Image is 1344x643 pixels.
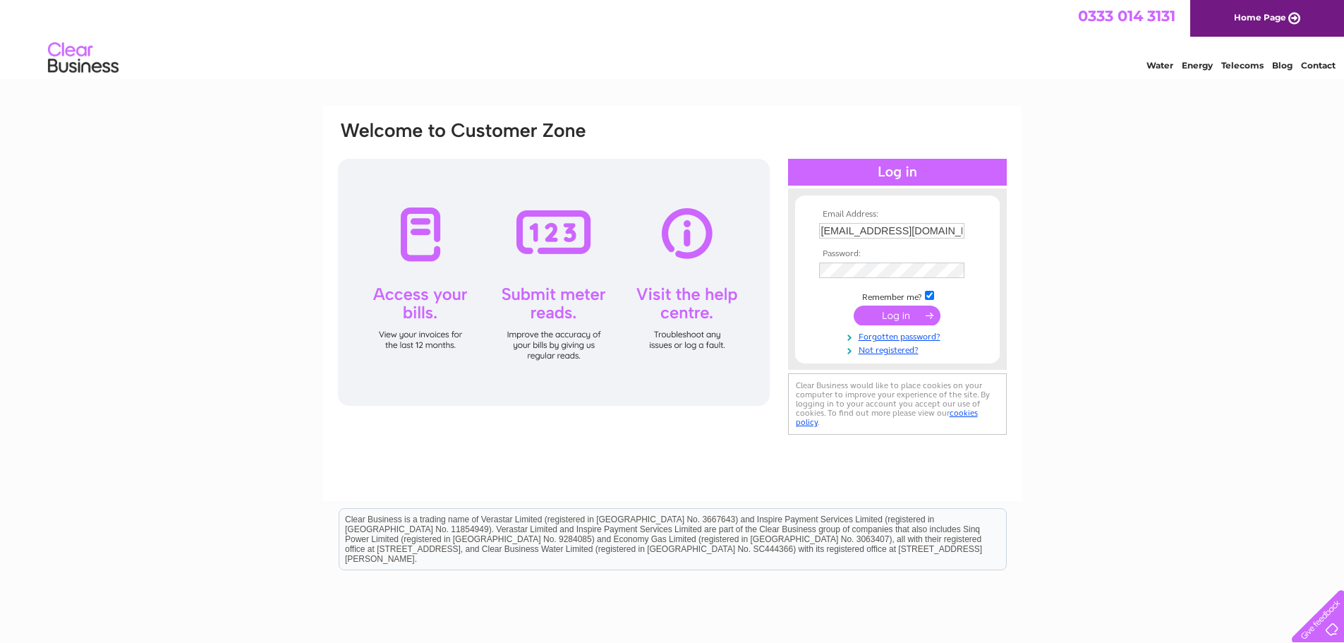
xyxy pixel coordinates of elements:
[819,329,979,342] a: Forgotten password?
[816,289,979,303] td: Remember me?
[788,373,1007,435] div: Clear Business would like to place cookies on your computer to improve your experience of the sit...
[1301,60,1336,71] a: Contact
[854,306,940,325] input: Submit
[47,37,119,80] img: logo.png
[1182,60,1213,71] a: Energy
[796,408,978,427] a: cookies policy
[816,210,979,220] th: Email Address:
[1272,60,1292,71] a: Blog
[1221,60,1264,71] a: Telecoms
[819,342,979,356] a: Not registered?
[1146,60,1173,71] a: Water
[339,8,1006,68] div: Clear Business is a trading name of Verastar Limited (registered in [GEOGRAPHIC_DATA] No. 3667643...
[816,249,979,259] th: Password:
[1078,7,1175,25] a: 0333 014 3131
